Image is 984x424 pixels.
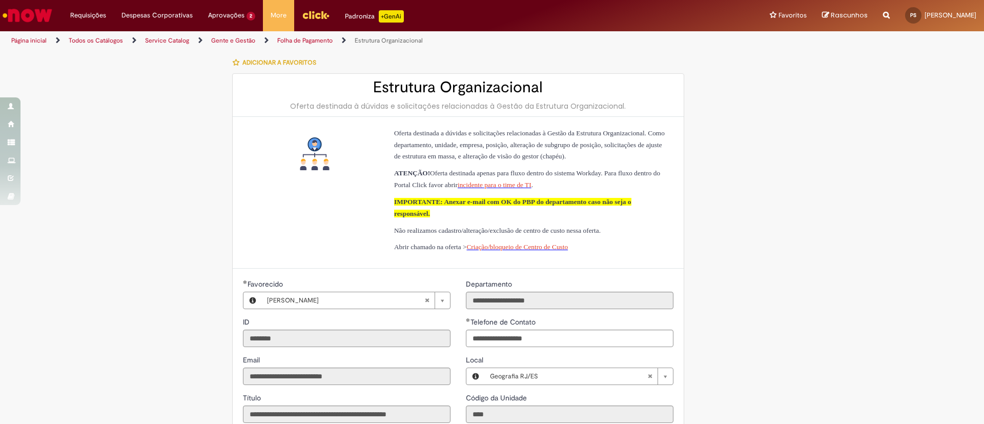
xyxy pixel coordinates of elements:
[910,12,916,18] span: PS
[243,368,450,385] input: Email
[466,406,673,423] input: Código da Unidade
[394,169,660,189] span: Oferta destinada apenas para fluxo dentro do sistema Workday. Para fluxo dentro do Portal Click f...
[466,279,514,289] span: Somente leitura - Departamento
[208,10,244,21] span: Aprovações
[302,7,330,23] img: click_logo_yellow_360x200.png
[394,198,631,217] span: IMPORTANTE: Anexar e-mail com OK do PBP do departamento caso não seja o responsável.
[394,243,466,251] span: Abrir chamado na oferta >
[345,10,404,23] div: Padroniza
[211,36,255,45] a: Gente e Gestão
[69,36,123,45] a: Todos os Catálogos
[267,292,424,309] span: [PERSON_NAME]
[379,10,404,23] p: +GenAi
[243,393,263,402] span: Somente leitura - Título
[394,227,601,234] span: Não realizamos cadastro/alteração/exclusão de centro de custo nessa oferta.
[247,12,255,21] span: 2
[243,317,252,327] span: Somente leitura - ID
[485,368,673,385] a: Geografia RJ/ESLimpar campo Local
[394,129,665,160] span: Oferta destinada a dúvidas e solicitações relacionadas à Gestão da Estrutura Organizacional. Como...
[277,36,333,45] a: Folha de Pagamento
[466,279,514,289] label: Somente leitura - Departamento
[531,181,533,189] span: .
[243,317,252,327] label: Somente leitura - ID
[8,31,648,50] ul: Trilhas de página
[355,36,423,45] a: Estrutura Organizacional
[11,36,47,45] a: Página inicial
[243,79,673,96] h2: Estrutura Organizacional
[145,36,189,45] a: Service Catalog
[243,292,262,309] button: Favorecido, Visualizar este registro Priscila Alves Morais Da Silva
[70,10,106,21] span: Requisições
[271,10,286,21] span: More
[925,11,976,19] span: [PERSON_NAME]
[490,368,647,385] span: Geografia RJ/ES
[458,181,531,189] a: incidente para o time de TI
[243,330,450,347] input: ID
[466,292,673,309] input: Departamento
[243,355,262,365] span: Somente leitura - Email
[243,280,248,284] span: Obrigatório Preenchido
[466,393,529,402] span: Somente leitura - Código da Unidade
[822,11,868,21] a: Rascunhos
[466,318,470,322] span: Obrigatório Preenchido
[243,393,263,403] label: Somente leitura - Título
[778,10,807,21] span: Favoritos
[242,58,316,67] span: Adicionar a Favoritos
[419,292,435,309] abbr: Limpar campo Favorecido
[470,317,538,327] span: Telefone de Contato
[243,355,262,365] label: Somente leitura - Email
[121,10,193,21] span: Despesas Corporativas
[262,292,450,309] a: [PERSON_NAME]Limpar campo Favorecido
[394,169,430,177] span: ATENÇÃO!
[243,101,673,111] div: Oferta destinada à dúvidas e solicitações relacionadas à Gestão da Estrutura Organizacional.
[642,368,658,385] abbr: Limpar campo Local
[298,137,331,170] img: Estrutura Organizacional
[466,393,529,403] label: Somente leitura - Código da Unidade
[243,406,450,423] input: Título
[466,355,485,365] span: Local
[466,330,673,347] input: Telefone de Contato
[1,5,54,26] img: ServiceNow
[248,279,285,289] span: Necessários - Favorecido
[232,52,322,73] button: Adicionar a Favoritos
[466,368,485,385] button: Local, Visualizar este registro Geografia RJ/ES
[831,10,868,20] span: Rascunhos
[466,243,568,251] a: Criação/bloqueio de Centro de Custo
